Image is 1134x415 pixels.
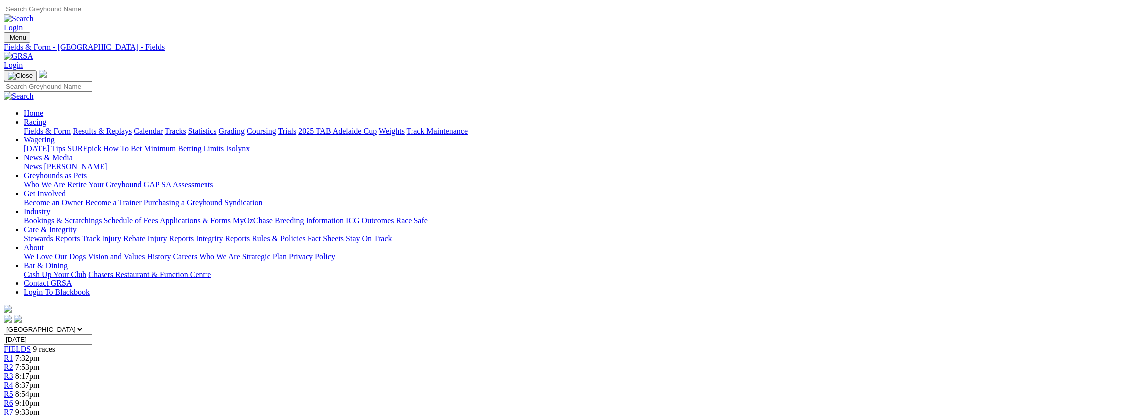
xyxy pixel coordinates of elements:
[308,234,344,243] a: Fact Sheets
[33,345,55,353] span: 9 races
[103,216,158,225] a: Schedule of Fees
[278,127,296,135] a: Trials
[4,381,13,389] a: R4
[4,315,12,323] img: facebook.svg
[4,61,23,69] a: Login
[24,153,73,162] a: News & Media
[24,261,68,270] a: Bar & Dining
[24,243,44,252] a: About
[4,354,13,362] a: R1
[4,4,92,14] input: Search
[346,234,392,243] a: Stay On Track
[24,234,80,243] a: Stewards Reports
[4,399,13,407] a: R6
[219,127,245,135] a: Grading
[14,315,22,323] img: twitter.svg
[144,144,224,153] a: Minimum Betting Limits
[233,216,273,225] a: MyOzChase
[67,144,101,153] a: SUREpick
[144,198,222,207] a: Purchasing a Greyhound
[24,180,1130,189] div: Greyhounds as Pets
[4,390,13,398] a: R5
[85,198,142,207] a: Become a Trainer
[199,252,240,261] a: Who We Are
[4,334,92,345] input: Select date
[24,144,1130,153] div: Wagering
[4,363,13,371] a: R2
[67,180,142,189] a: Retire Your Greyhound
[15,381,40,389] span: 8:37pm
[298,127,377,135] a: 2025 TAB Adelaide Cup
[4,372,13,380] a: R3
[24,144,65,153] a: [DATE] Tips
[346,216,394,225] a: ICG Outcomes
[4,23,23,32] a: Login
[15,372,40,380] span: 8:17pm
[88,270,211,278] a: Chasers Restaurant & Function Centre
[10,34,26,41] span: Menu
[4,81,92,92] input: Search
[15,354,40,362] span: 7:32pm
[165,127,186,135] a: Tracks
[289,252,335,261] a: Privacy Policy
[4,345,31,353] a: FIELDS
[103,144,142,153] a: How To Bet
[396,216,427,225] a: Race Safe
[242,252,287,261] a: Strategic Plan
[188,127,217,135] a: Statistics
[24,136,55,144] a: Wagering
[224,198,262,207] a: Syndication
[24,162,42,171] a: News
[24,171,87,180] a: Greyhounds as Pets
[88,252,145,261] a: Vision and Values
[4,32,30,43] button: Toggle navigation
[24,270,86,278] a: Cash Up Your Club
[226,144,250,153] a: Isolynx
[24,252,86,261] a: We Love Our Dogs
[24,180,65,189] a: Who We Are
[73,127,132,135] a: Results & Replays
[4,92,34,101] img: Search
[134,127,163,135] a: Calendar
[24,270,1130,279] div: Bar & Dining
[24,162,1130,171] div: News & Media
[24,225,77,234] a: Care & Integrity
[4,43,1130,52] a: Fields & Form - [GEOGRAPHIC_DATA] - Fields
[8,72,33,80] img: Close
[24,109,43,117] a: Home
[4,70,37,81] button: Toggle navigation
[24,234,1130,243] div: Care & Integrity
[4,305,12,313] img: logo-grsa-white.png
[24,252,1130,261] div: About
[147,234,194,243] a: Injury Reports
[407,127,468,135] a: Track Maintenance
[39,70,47,78] img: logo-grsa-white.png
[4,52,33,61] img: GRSA
[24,127,71,135] a: Fields & Form
[144,180,213,189] a: GAP SA Assessments
[275,216,344,225] a: Breeding Information
[24,207,50,216] a: Industry
[15,363,40,371] span: 7:53pm
[24,216,1130,225] div: Industry
[196,234,250,243] a: Integrity Reports
[252,234,306,243] a: Rules & Policies
[160,216,231,225] a: Applications & Forms
[15,399,40,407] span: 9:10pm
[24,127,1130,136] div: Racing
[24,198,83,207] a: Become an Owner
[24,279,72,287] a: Contact GRSA
[24,216,102,225] a: Bookings & Scratchings
[24,189,66,198] a: Get Involved
[24,288,90,296] a: Login To Blackbook
[44,162,107,171] a: [PERSON_NAME]
[82,234,145,243] a: Track Injury Rebate
[4,14,34,23] img: Search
